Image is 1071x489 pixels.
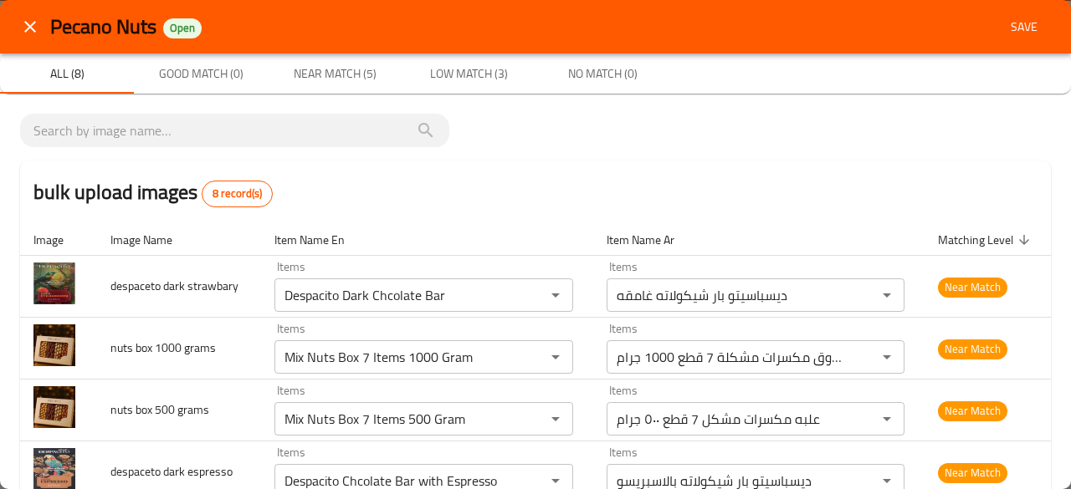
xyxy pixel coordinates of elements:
span: Near Match [938,278,1007,297]
span: No Match (0) [546,64,659,84]
button: Open [875,345,899,369]
th: Item Name En [261,224,593,256]
span: nuts box 500 grams [110,399,209,420]
span: despaceto dark espresso [110,461,233,482]
button: close [10,7,50,47]
button: Save [997,12,1051,43]
button: Open [875,407,899,430]
div: Open [163,18,202,38]
span: All (8) [10,64,124,84]
div: Total records count [202,181,273,207]
button: Open [544,283,567,307]
span: Low Match (3) [412,64,525,84]
input: search [33,117,436,144]
button: Open [544,345,567,369]
th: Item Name Ar [593,224,925,256]
span: Matching Level [938,230,1035,250]
span: 8 record(s) [202,186,272,202]
span: Near Match [938,463,1007,482]
th: Image [20,224,97,256]
span: despaceto dark strawbary [110,275,238,297]
span: Near Match [938,401,1007,420]
span: Near Match (5) [278,64,392,84]
h2: bulk upload images [33,177,273,207]
span: Good Match (0) [144,64,258,84]
img: nuts box 500 grams [33,386,75,428]
span: Pecano Nuts [50,8,156,45]
span: nuts box 1000 grams [110,337,216,359]
img: despaceto dark strawbary [33,262,75,304]
span: Near Match [938,339,1007,359]
span: Open [163,21,202,35]
span: Image Name [110,230,194,250]
img: nuts box 1000 grams [33,324,75,366]
button: Open [544,407,567,430]
span: Save [1004,17,1044,38]
button: Open [875,283,899,307]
